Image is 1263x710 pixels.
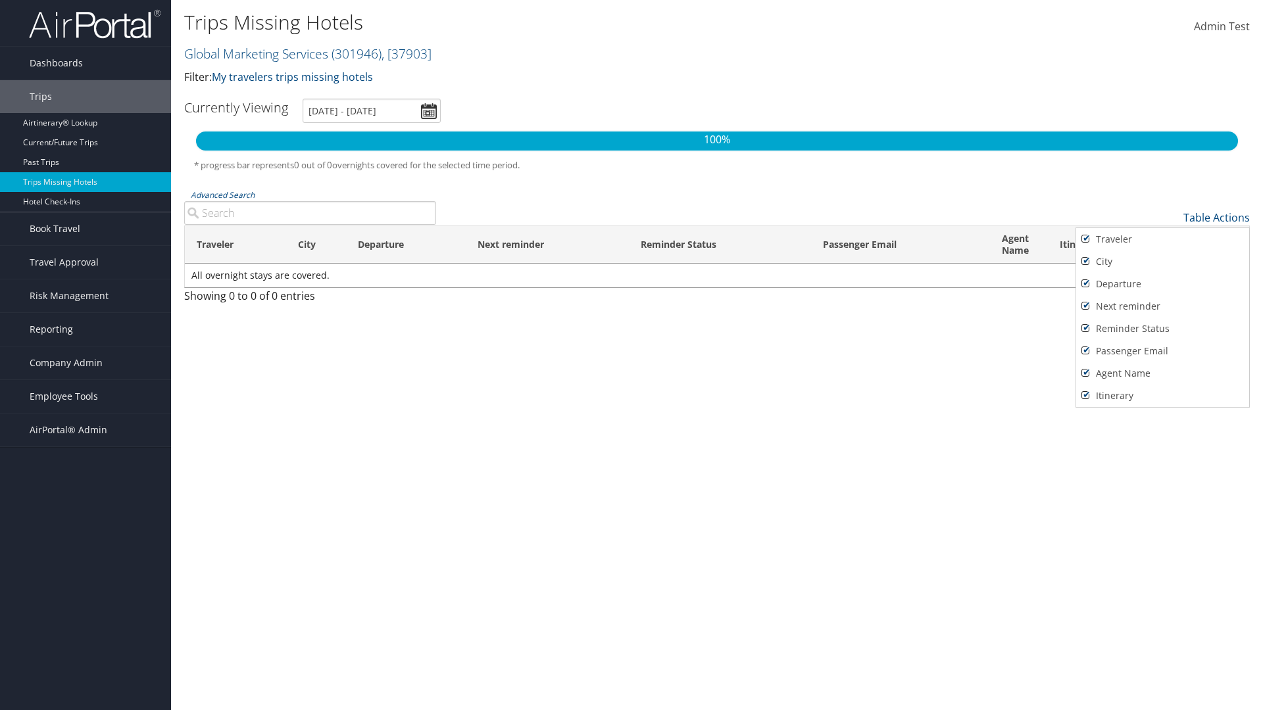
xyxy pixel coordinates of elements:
[30,380,98,413] span: Employee Tools
[1076,250,1249,273] a: City
[1076,340,1249,362] a: Passenger Email
[30,47,83,80] span: Dashboards
[30,313,73,346] span: Reporting
[1076,295,1249,318] a: Next reminder
[1076,385,1249,407] a: Itinerary
[30,246,99,279] span: Travel Approval
[1076,273,1249,295] a: Departure
[30,80,52,113] span: Trips
[1076,318,1249,340] a: Reminder Status
[1076,227,1249,249] a: Download Report
[1076,362,1249,385] a: Agent Name
[29,9,161,39] img: airportal-logo.png
[30,414,107,446] span: AirPortal® Admin
[30,279,109,312] span: Risk Management
[30,212,80,245] span: Book Travel
[1076,228,1249,250] a: Traveler
[30,346,103,379] span: Company Admin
